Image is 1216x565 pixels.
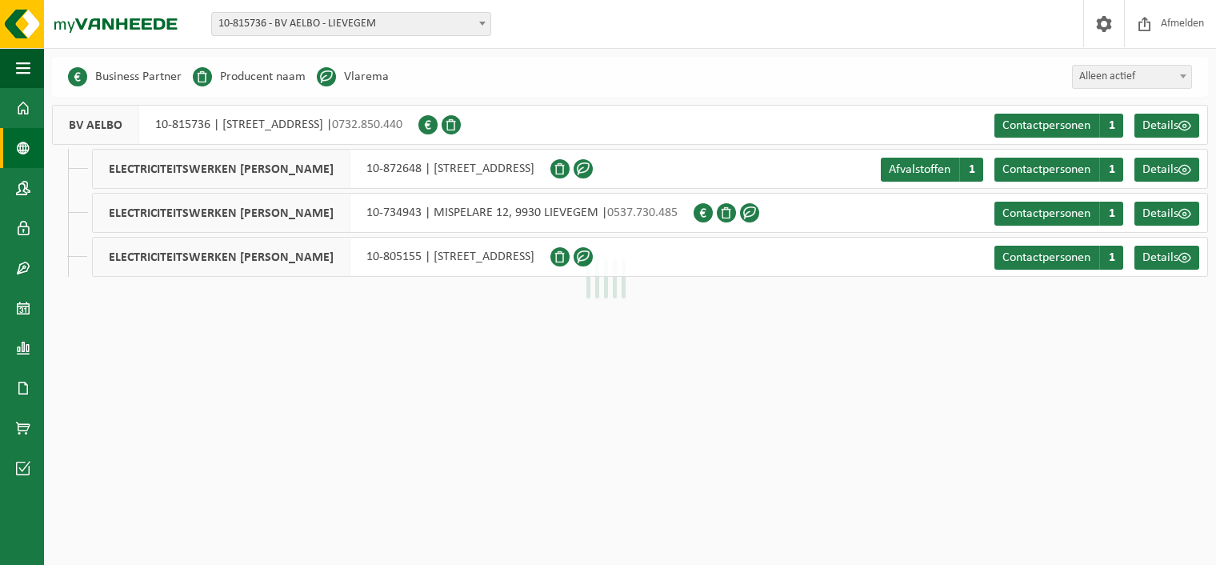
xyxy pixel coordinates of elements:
span: 1 [1099,114,1123,138]
span: ELECTRICITEITSWERKEN [PERSON_NAME] [93,150,350,188]
span: BV AELBO [53,106,139,144]
span: Contactpersonen [1002,251,1090,264]
a: Contactpersonen 1 [994,202,1123,226]
span: 10-815736 - BV AELBO - LIEVEGEM [212,13,490,35]
a: Contactpersonen 1 [994,158,1123,182]
span: 10-815736 - BV AELBO - LIEVEGEM [211,12,491,36]
span: Afvalstoffen [889,163,950,176]
span: Alleen actief [1072,65,1192,89]
span: ELECTRICITEITSWERKEN [PERSON_NAME] [93,194,350,232]
span: 1 [959,158,983,182]
span: 1 [1099,158,1123,182]
li: Vlarema [317,65,389,89]
span: Contactpersonen [1002,119,1090,132]
div: 10-815736 | [STREET_ADDRESS] | [52,105,418,145]
a: Contactpersonen 1 [994,114,1123,138]
span: 1 [1099,246,1123,270]
a: Details [1134,158,1199,182]
div: 10-734943 | MISPELARE 12, 9930 LIEVEGEM | [92,193,694,233]
span: Details [1142,119,1178,132]
li: Producent naam [193,65,306,89]
span: Details [1142,207,1178,220]
a: Details [1134,246,1199,270]
span: Contactpersonen [1002,163,1090,176]
span: 1 [1099,202,1123,226]
span: Contactpersonen [1002,207,1090,220]
li: Business Partner [68,65,182,89]
span: ELECTRICITEITSWERKEN [PERSON_NAME] [93,238,350,276]
a: Details [1134,114,1199,138]
span: 0732.850.440 [332,118,402,131]
span: Details [1142,163,1178,176]
a: Afvalstoffen 1 [881,158,983,182]
span: Details [1142,251,1178,264]
div: 10-872648 | [STREET_ADDRESS] [92,149,550,189]
div: 10-805155 | [STREET_ADDRESS] [92,237,550,277]
a: Contactpersonen 1 [994,246,1123,270]
span: Alleen actief [1073,66,1191,88]
span: 0537.730.485 [607,206,678,219]
a: Details [1134,202,1199,226]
